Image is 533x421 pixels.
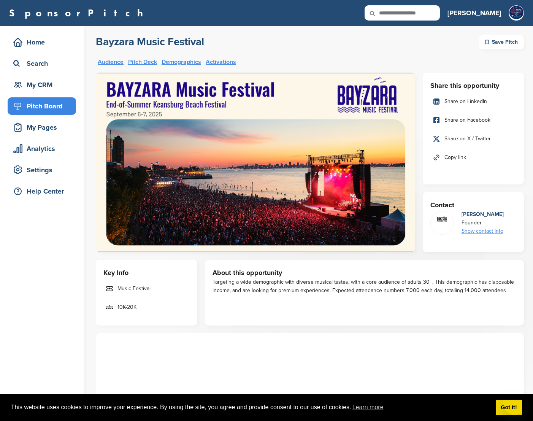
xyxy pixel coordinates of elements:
a: Share on LinkedIn [430,94,517,110]
iframe: Button to launch messaging window [503,391,527,415]
a: Share on X / Twitter [430,131,517,147]
a: Bayzara Music Festival [96,35,204,49]
a: Copy link [430,149,517,165]
a: Share on Facebook [430,112,517,128]
span: Share on Facebook [444,116,490,124]
span: Copy link [444,153,466,162]
a: Search [8,55,76,72]
a: Pitch Board [8,97,76,115]
div: My Pages [11,121,76,134]
a: Demographics [162,59,201,65]
div: Analytics [11,142,76,156]
div: Pitch Board [11,99,76,113]
img: Sponsorpitch & [96,73,415,252]
div: Targeting a wide demographic with diverse musical tastes, with a core audience of adults 30+. Thi... [213,278,517,295]
a: Audience [98,59,124,65]
h3: Key Info [103,267,190,278]
a: Help Center [8,183,76,200]
h3: [PERSON_NAME] [447,8,501,18]
div: Home [11,35,76,49]
span: This website uses cookies to improve your experience. By using the site, you agree and provide co... [11,402,490,413]
span: Music Festival [117,284,151,293]
span: 10K-20K [117,303,136,311]
a: dismiss cookie message [496,400,522,415]
span: Share on X / Twitter [444,135,491,143]
div: Settings [11,163,76,177]
a: My CRM [8,76,76,94]
div: Search [11,57,76,70]
div: Founder [462,219,504,227]
div: Show contact info [462,227,504,235]
a: SponsorPitch [9,8,148,18]
a: Pitch Deck [128,59,157,65]
h3: Contact [430,200,517,210]
a: [PERSON_NAME] [447,5,501,21]
div: Save Pitch [479,35,524,49]
a: Analytics [8,140,76,157]
h3: Share this opportunity [430,80,517,91]
span: Share on LinkedIn [444,97,487,106]
div: My CRM [11,78,76,92]
a: learn more about cookies [351,402,385,413]
a: Home [8,33,76,51]
a: My Pages [8,119,76,136]
a: Settings [8,161,76,179]
img: Screen shot 2025 10 05 at 10.47.51 am [509,5,524,21]
img: Bayzara logo black copy smaller [431,211,454,226]
a: Activations [206,59,236,65]
div: [PERSON_NAME] [462,210,504,219]
div: Help Center [11,184,76,198]
h3: About this opportunity [213,267,517,278]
